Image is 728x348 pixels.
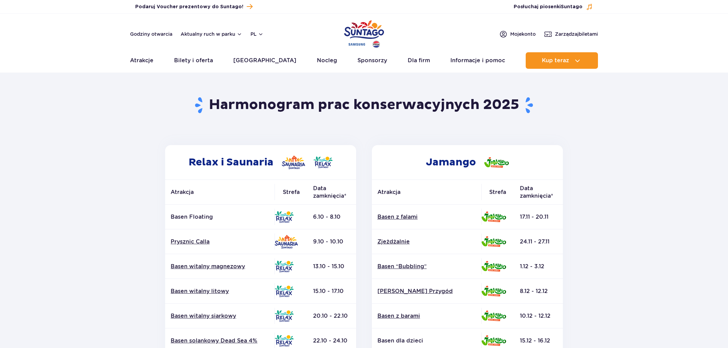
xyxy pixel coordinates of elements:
span: Suntago [561,4,582,9]
a: Godziny otwarcia [130,31,172,37]
th: Strefa [481,180,514,205]
button: Posłuchaj piosenkiSuntago [514,3,593,10]
th: Data zamknięcia* [308,180,356,205]
img: Relax [275,285,294,297]
img: Saunaria [282,155,305,169]
img: Jamango [481,236,506,247]
a: Basen witalny siarkowy [171,312,269,320]
h2: Jamango [372,145,563,180]
img: Saunaria [275,235,298,249]
button: Aktualny ruch w parku [181,31,242,37]
button: pl [250,31,264,37]
img: Jamango [481,335,506,346]
th: Strefa [275,180,308,205]
a: Informacje i pomoc [450,52,505,69]
img: Relax [275,335,294,347]
a: Podaruj Voucher prezentowy do Suntago! [135,2,253,11]
td: 20.10 - 22.10 [308,304,356,328]
th: Atrakcja [372,180,481,205]
a: Basen witalny magnezowy [171,263,269,270]
a: Zjeżdżalnie [377,238,476,246]
td: 6.10 - 8.10 [308,205,356,229]
td: 24.11 - 27.11 [514,229,563,254]
th: Data zamknięcia* [514,180,563,205]
td: 10.12 - 12.12 [514,304,563,328]
span: Zarządzaj biletami [555,31,598,37]
img: Relax [275,211,294,223]
a: Park of Poland [344,17,384,49]
a: Atrakcje [130,52,153,69]
td: 9.10 - 10.10 [308,229,356,254]
td: 17.11 - 20.11 [514,205,563,229]
h1: Harmonogram prac konserwacyjnych 2025 [163,96,566,114]
p: Basen Floating [171,213,269,221]
span: Moje konto [510,31,536,37]
p: Basen dla dzieci [377,337,476,345]
img: Jamango [481,311,506,321]
a: Basen z falami [377,213,476,221]
img: Relax [313,156,333,168]
img: Relax [275,310,294,322]
a: [GEOGRAPHIC_DATA] [233,52,296,69]
img: Relax [275,261,294,272]
a: [PERSON_NAME] Przygód [377,287,476,295]
span: Posłuchaj piosenki [514,3,582,10]
a: Basen z barami [377,312,476,320]
img: Jamango [481,261,506,272]
a: Mojekonto [499,30,536,38]
img: Jamango [484,157,509,168]
a: Bilety i oferta [174,52,213,69]
a: Basen “Bubbling” [377,263,476,270]
a: Basen solankowy Dead Sea 4% [171,337,269,345]
td: 1.12 - 3.12 [514,254,563,279]
td: 8.12 - 12.12 [514,279,563,304]
a: Dla firm [408,52,430,69]
a: Nocleg [317,52,337,69]
h2: Relax i Saunaria [165,145,356,180]
td: 13.10 - 15.10 [308,254,356,279]
td: 15.10 - 17.10 [308,279,356,304]
button: Kup teraz [526,52,598,69]
span: Kup teraz [542,57,569,64]
img: Jamango [481,211,506,222]
a: Basen witalny litowy [171,287,269,295]
a: Prysznic Calla [171,238,269,246]
a: Sponsorzy [357,52,387,69]
th: Atrakcja [165,180,275,205]
span: Podaruj Voucher prezentowy do Suntago! [135,3,243,10]
a: Zarządzajbiletami [544,30,598,38]
img: Jamango [481,286,506,296]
